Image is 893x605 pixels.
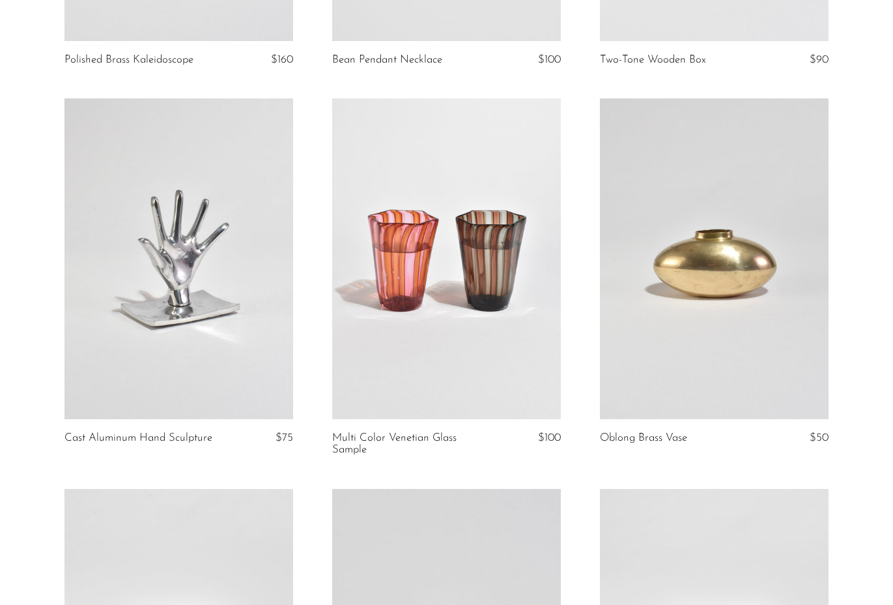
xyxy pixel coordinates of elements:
[64,54,193,66] a: Polished Brass Kaleidoscope
[538,54,561,65] span: $100
[332,54,442,66] a: Bean Pendant Necklace
[810,54,829,65] span: $90
[276,432,293,443] span: $75
[271,54,293,65] span: $160
[600,432,687,444] a: Oblong Brass Vase
[600,54,706,66] a: Two-Tone Wooden Box
[810,432,829,443] span: $50
[538,432,561,443] span: $100
[332,432,485,456] a: Multi Color Venetian Glass Sample
[64,432,212,444] a: Cast Aluminum Hand Sculpture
